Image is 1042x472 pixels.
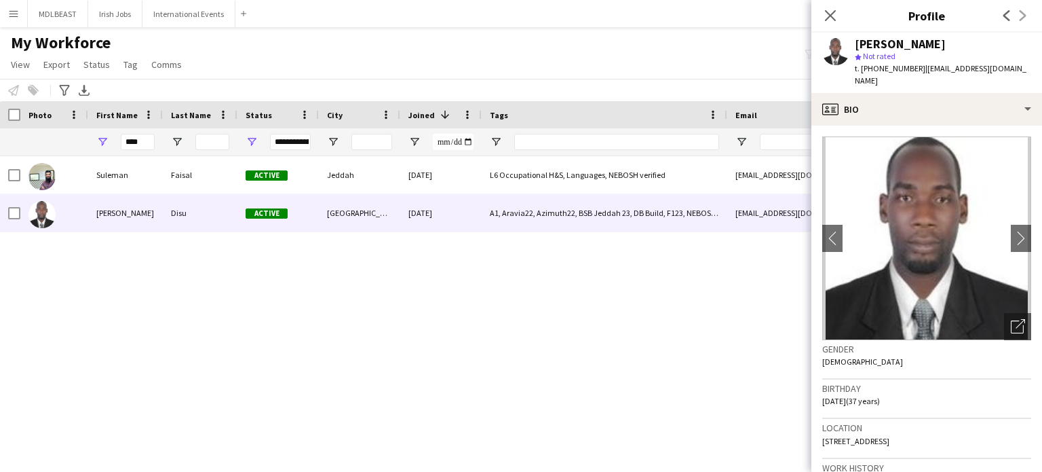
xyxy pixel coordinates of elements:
app-action-btn: Export XLSX [76,82,92,98]
button: International Events [142,1,235,27]
button: Open Filter Menu [408,136,421,148]
span: | [EMAIL_ADDRESS][DOMAIN_NAME] [855,63,1026,86]
button: Open Filter Menu [246,136,258,148]
span: t. [PHONE_NUMBER] [855,63,925,73]
div: [EMAIL_ADDRESS][DOMAIN_NAME] [727,194,999,232]
input: First Name Filter Input [121,134,155,150]
button: Irish Jobs [88,1,142,27]
h3: Location [822,422,1031,434]
div: [EMAIL_ADDRESS][DOMAIN_NAME] [727,156,999,194]
a: Export [38,56,75,73]
div: [DATE] [400,194,482,232]
span: Status [83,58,110,71]
span: Export [43,58,70,71]
div: L6 Occupational H&S, Languages, NEBOSH verified [482,156,727,194]
span: Active [246,170,288,181]
span: City [327,110,343,120]
button: Open Filter Menu [171,136,183,148]
div: Suleman [88,156,163,194]
img: Suleiman Disu [28,201,56,228]
div: [GEOGRAPHIC_DATA] [319,194,400,232]
input: Last Name Filter Input [195,134,229,150]
button: Open Filter Menu [490,136,502,148]
span: [DEMOGRAPHIC_DATA] [822,357,903,367]
span: Last Name [171,110,211,120]
div: [DATE] [400,156,482,194]
app-action-btn: Advanced filters [56,82,73,98]
span: [STREET_ADDRESS] [822,436,889,446]
a: Tag [118,56,143,73]
button: MDLBEAST [28,1,88,27]
div: [PERSON_NAME] [855,38,946,50]
input: Joined Filter Input [433,134,474,150]
div: Bio [811,93,1042,126]
a: View [5,56,35,73]
span: My Workforce [11,33,111,53]
button: Open Filter Menu [327,136,339,148]
div: A1, Aravia22, Azimuth22, BSB Jeddah 23, DB Build, F123, NEBOSH verified, Safety, SSA [482,194,727,232]
img: Suleman Faisal [28,163,56,190]
span: First Name [96,110,138,120]
span: [DATE] (37 years) [822,396,880,406]
button: Open Filter Menu [96,136,109,148]
span: View [11,58,30,71]
div: Faisal [163,156,237,194]
span: Not rated [863,51,895,61]
span: Photo [28,110,52,120]
div: Jeddah [319,156,400,194]
div: [PERSON_NAME] [88,194,163,232]
input: City Filter Input [351,134,392,150]
a: Comms [146,56,187,73]
span: Comms [151,58,182,71]
h3: Gender [822,343,1031,355]
div: Disu [163,194,237,232]
span: Tag [123,58,138,71]
h3: Birthday [822,382,1031,395]
span: Joined [408,110,435,120]
h3: Profile [811,7,1042,24]
span: Tags [490,110,508,120]
span: Active [246,208,288,219]
img: Crew avatar or photo [822,137,1031,340]
a: Status [78,56,115,73]
span: Email [735,110,757,120]
span: Status [246,110,272,120]
button: Open Filter Menu [735,136,748,148]
input: Email Filter Input [760,134,990,150]
div: Open photos pop-in [1004,313,1031,340]
input: Tags Filter Input [514,134,719,150]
